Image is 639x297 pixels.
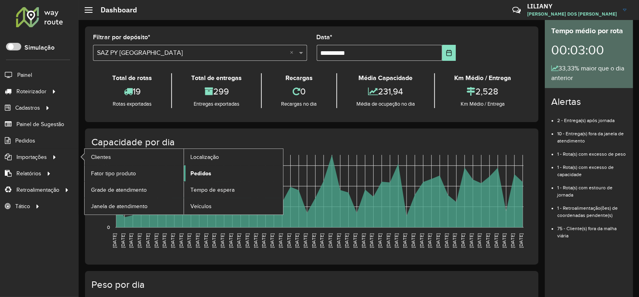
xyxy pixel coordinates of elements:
div: 231,94 [339,83,432,100]
text: [DATE] [303,233,308,248]
div: Média de ocupação no dia [339,100,432,108]
div: 0 [264,83,334,100]
text: [DATE] [419,233,424,248]
div: Tempo médio por rota [551,26,627,36]
a: Janela de atendimento [85,198,184,214]
li: 2 - Entrega(s) após jornada [557,111,627,124]
text: [DATE] [195,233,200,248]
span: Painel [17,71,32,79]
text: [DATE] [211,233,216,248]
text: 0 [107,225,110,230]
a: Pedidos [184,165,283,181]
div: Km Médio / Entrega [437,73,528,83]
text: [DATE] [352,233,358,248]
label: Data [317,32,333,42]
span: Importações [16,153,47,161]
div: 33,33% maior que o dia anterior [551,64,627,83]
span: Localização [190,153,219,161]
text: [DATE] [460,233,465,248]
text: [DATE] [294,233,299,248]
text: [DATE] [245,233,250,248]
text: [DATE] [137,233,142,248]
text: [DATE] [493,233,499,248]
text: [DATE] [286,233,291,248]
text: [DATE] [253,233,258,248]
div: Recargas [264,73,334,83]
li: 75 - Cliente(s) fora da malha viária [557,219,627,239]
text: [DATE] [336,233,341,248]
div: Entregas exportadas [174,100,259,108]
text: [DATE] [162,233,167,248]
text: [DATE] [120,233,125,248]
text: [DATE] [228,233,233,248]
text: [DATE] [444,233,449,248]
text: [DATE] [186,233,192,248]
h4: Alertas [551,96,627,108]
text: [DATE] [344,233,349,248]
li: 10 - Entrega(s) fora da janela de atendimento [557,124,627,144]
text: [DATE] [170,233,175,248]
label: Simulação [24,43,55,52]
text: [DATE] [452,233,457,248]
li: 1 - Rota(s) com excesso de capacidade [557,158,627,178]
text: [DATE] [154,233,159,248]
div: 19 [95,83,169,100]
div: 00:03:00 [551,36,627,64]
text: [DATE] [236,233,241,248]
li: 1 - Retroalimentação(ões) de coordenadas pendente(s) [557,199,627,219]
span: Retroalimentação [16,186,59,194]
text: [DATE] [128,233,133,248]
span: Relatórios [16,169,41,178]
a: Tempo de espera [184,182,283,198]
text: [DATE] [145,233,150,248]
div: 299 [174,83,259,100]
text: [DATE] [386,233,391,248]
text: [DATE] [328,233,333,248]
text: [DATE] [112,233,117,248]
h4: Capacidade por dia [91,136,530,148]
span: Pedidos [15,136,35,145]
div: Km Médio / Entrega [437,100,528,108]
text: [DATE] [377,233,382,248]
text: [DATE] [502,233,507,248]
a: Fator tipo produto [85,165,184,181]
text: [DATE] [394,233,399,248]
label: Filtrar por depósito [93,32,150,42]
h2: Dashboard [93,6,137,14]
a: Veículos [184,198,283,214]
span: Roteirizador [16,87,47,96]
div: Rotas exportadas [95,100,169,108]
a: Contato Rápido [508,2,525,19]
text: [DATE] [485,233,490,248]
text: [DATE] [269,233,275,248]
div: Total de rotas [95,73,169,83]
span: Tempo de espera [190,186,235,194]
span: [PERSON_NAME] DOS [PERSON_NAME] [527,10,617,18]
text: [DATE] [278,233,283,248]
text: [DATE] [402,233,407,248]
text: [DATE] [477,233,482,248]
span: Fator tipo produto [91,169,136,178]
text: [DATE] [510,233,515,248]
span: Painel de Sugestão [16,120,64,128]
div: 2,528 [437,83,528,100]
text: [DATE] [261,233,267,248]
text: [DATE] [178,233,184,248]
span: Grade de atendimento [91,186,147,194]
li: 1 - Rota(s) com estouro de jornada [557,178,627,199]
a: Localização [184,149,283,165]
text: [DATE] [361,233,366,248]
text: [DATE] [311,233,316,248]
span: Clear all [290,48,297,58]
text: [DATE] [319,233,324,248]
h4: Peso por dia [91,279,530,291]
li: 1 - Rota(s) com excesso de peso [557,144,627,158]
a: Clientes [85,149,184,165]
span: Janela de atendimento [91,202,148,211]
text: [DATE] [203,233,208,248]
text: [DATE] [369,233,374,248]
h3: LILIANY [527,2,617,10]
button: Choose Date [442,45,456,61]
text: [DATE] [469,233,474,248]
div: Média Capacidade [339,73,432,83]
